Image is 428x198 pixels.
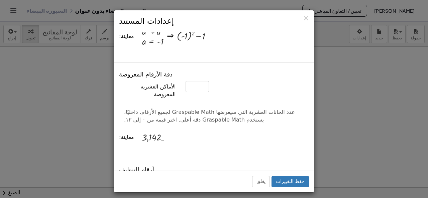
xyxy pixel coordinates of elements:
[119,166,154,173] font: أرقام التنظيف
[276,179,305,184] font: حفظ التغييرات
[119,134,134,140] font: معاينة:
[256,179,265,184] font: يغلق
[119,16,174,26] font: إعدادات المستند
[119,71,173,78] font: دقة الأرقام المعروضة
[140,83,176,97] font: الأماكن العشرية المعروضة
[303,15,309,22] button: يغلق
[252,176,270,187] button: يغلق
[119,33,134,39] font: معاينة:
[167,29,174,43] font: ⇒
[303,14,309,22] font: ×
[124,109,295,123] font: عدد الخانات العشرية التي سيعرضها Graspable Math لجميع الأرقام. داخليًا، يستخدم Graspable Math دقة...
[272,176,309,187] button: حفظ التغييرات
